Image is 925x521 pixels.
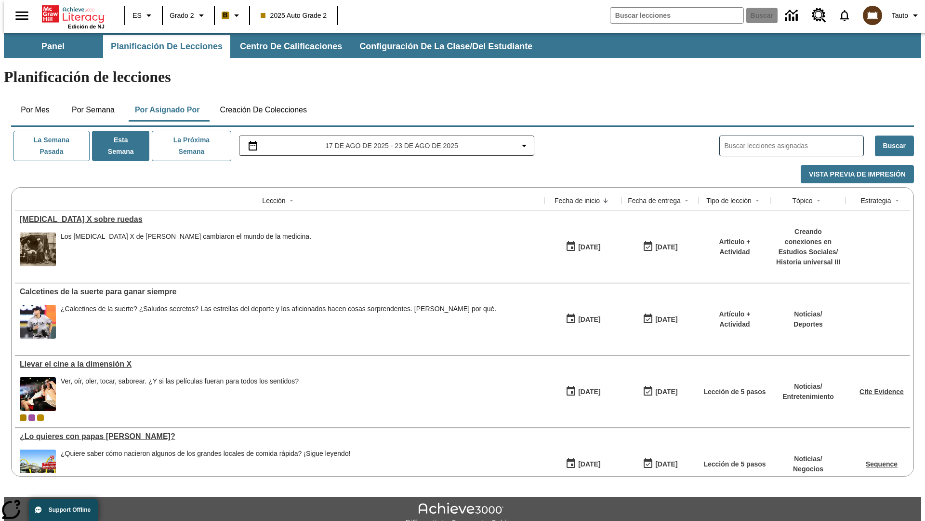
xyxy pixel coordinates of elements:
input: Buscar campo [610,8,743,23]
p: Noticias / [782,382,834,392]
img: El panel situado frente a los asientos rocía con agua nebulizada al feliz público en un cine equi... [20,377,56,411]
button: Panel [5,35,101,58]
div: Subbarra de navegación [4,33,921,58]
div: Rayos X sobre ruedas [20,215,540,224]
div: Ver, oír, oler, tocar, saborear. ¿Y si las películas fueran para todos los sentidos? [61,377,299,385]
a: Notificaciones [832,3,857,28]
div: New 2025 class [37,414,44,421]
span: Edición de NJ [68,24,105,29]
button: 08/18/25: Primer día en que estuvo disponible la lección [562,310,604,329]
button: Por mes [11,98,59,122]
a: Portada [42,4,105,24]
img: avatar image [863,6,882,25]
a: Sequence [866,460,898,468]
button: Planificación de lecciones [103,35,230,58]
div: ¿Lo quieres con papas fritas? [20,432,540,441]
div: Llevar el cine a la dimensión X [20,360,540,369]
button: Sort [286,195,297,206]
button: Vista previa de impresión [801,165,914,184]
span: 17 de ago de 2025 - 23 de ago de 2025 [325,141,458,151]
svg: Collapse Date Range Filter [518,140,530,151]
a: ¿Lo quieres con papas fritas?, Lecciones [20,432,540,441]
button: 08/20/25: Primer día en que estuvo disponible la lección [562,238,604,256]
div: [DATE] [655,458,677,470]
a: Centro de recursos, Se abrirá en una pestaña nueva. [806,2,832,28]
input: Buscar lecciones asignadas [725,139,863,153]
div: Ver, oír, oler, tocar, saborear. ¿Y si las películas fueran para todos los sentidos? [61,377,299,411]
p: Entretenimiento [782,392,834,402]
div: Estrategia [860,196,891,206]
div: Clase actual [20,414,26,421]
button: Support Offline [29,499,98,521]
p: Artículo + Actividad [703,237,766,257]
div: [DATE] [655,386,677,398]
button: Creación de colecciones [212,98,315,122]
button: Seleccione el intervalo de fechas opción del menú [243,140,530,151]
div: Subbarra de navegación [4,35,541,58]
p: Creando conexiones en Estudios Sociales / [776,227,841,257]
p: Artículo + Actividad [703,309,766,329]
div: [DATE] [578,386,600,398]
button: 07/03/26: Último día en que podrá accederse la lección [639,455,681,473]
button: 07/26/25: Primer día en que estuvo disponible la lección [562,455,604,473]
a: Centro de información [780,2,806,29]
div: Fecha de entrega [628,196,681,206]
p: Noticias / [793,309,823,319]
button: Por asignado por [127,98,208,122]
button: Sort [600,195,611,206]
div: Los rayos X de Marie Curie cambiaron el mundo de la medicina. [61,233,311,266]
span: ES [132,11,142,21]
button: La semana pasada [13,131,90,161]
button: 08/24/25: Último día en que podrá accederse la lección [639,383,681,401]
p: Deportes [793,319,823,329]
div: ¿Quiere saber cómo nacieron algunos de los grandes locales de comida rápida? ¡Sigue leyendo! [61,450,351,458]
button: 08/18/25: Último día en que podrá accederse la lección [639,310,681,329]
button: La próxima semana [152,131,231,161]
div: Fecha de inicio [555,196,600,206]
a: Llevar el cine a la dimensión X, Lecciones [20,360,540,369]
button: Sort [681,195,692,206]
div: [DATE] [655,241,677,253]
div: Los [MEDICAL_DATA] X de [PERSON_NAME] cambiaron el mundo de la medicina. [61,233,311,241]
button: Lenguaje: ES, Selecciona un idioma [128,7,159,24]
span: Tauto [892,11,908,21]
p: Lección de 5 pasos [703,387,766,397]
button: 08/18/25: Primer día en que estuvo disponible la lección [562,383,604,401]
div: Tipo de lección [706,196,752,206]
button: Escoja un nuevo avatar [857,3,888,28]
p: Lección de 5 pasos [703,459,766,469]
div: [DATE] [578,458,600,470]
span: Grado 2 [170,11,194,21]
img: Foto en blanco y negro de dos personas uniformadas colocando a un hombre en una máquina de rayos ... [20,233,56,266]
div: Tópico [792,196,812,206]
button: Buscar [875,136,914,156]
span: ¿Calcetines de la suerte? ¿Saludos secretos? Las estrellas del deporte y los aficionados hacen co... [61,305,496,339]
button: Sort [752,195,763,206]
button: Perfil/Configuración [888,7,925,24]
div: [DATE] [578,241,600,253]
p: Noticias / [793,454,823,464]
div: [DATE] [655,314,677,326]
button: Boost El color de la clase es anaranjado claro. Cambiar el color de la clase. [218,7,246,24]
button: Abrir el menú lateral [8,1,36,30]
button: Sort [813,195,824,206]
div: [DATE] [578,314,600,326]
button: Grado: Grado 2, Elige un grado [166,7,211,24]
p: Historia universal III [776,257,841,267]
div: ¿Calcetines de la suerte? ¿Saludos secretos? Las estrellas del deporte y los aficionados hacen co... [61,305,496,313]
button: 08/20/25: Último día en que podrá accederse la lección [639,238,681,256]
div: ¿Quiere saber cómo nacieron algunos de los grandes locales de comida rápida? ¡Sigue leyendo! [61,450,351,483]
button: Por semana [64,98,122,122]
div: OL 2025 Auto Grade 3 [28,414,35,421]
button: Sort [891,195,903,206]
p: Negocios [793,464,823,474]
a: Rayos X sobre ruedas, Lecciones [20,215,540,224]
img: un jugador de béisbol hace una pompa de chicle mientras corre. [20,305,56,339]
button: Esta semana [92,131,149,161]
span: B [223,9,228,21]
